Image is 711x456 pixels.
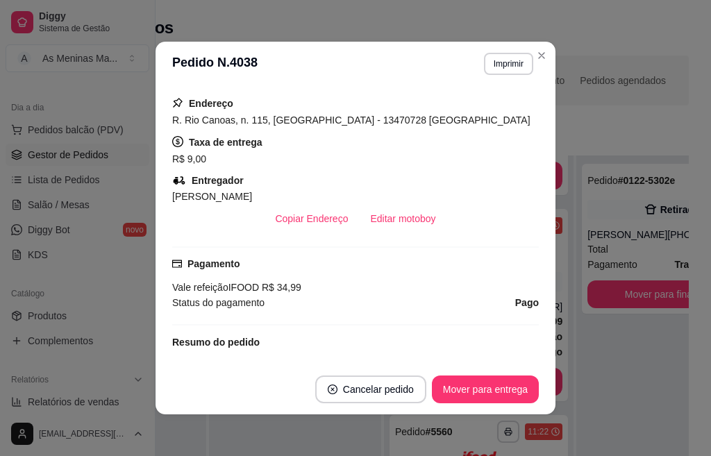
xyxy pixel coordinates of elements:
span: pushpin [172,97,183,108]
span: credit-card [172,259,182,269]
span: R. Rio Canoas, n. 115, [GEOGRAPHIC_DATA] - 13470728 [GEOGRAPHIC_DATA] [172,115,530,126]
button: close-circleCancelar pedido [315,375,426,403]
span: R$ 9,00 [172,153,206,164]
button: Mover para entrega [432,375,539,403]
strong: Entregador [192,175,244,186]
span: dollar [172,136,183,147]
button: Close [530,44,553,67]
h3: Pedido N. 4038 [172,53,258,75]
button: Copiar Endereço [264,205,359,233]
strong: Pago [515,297,539,308]
strong: Taxa de entrega [189,137,262,148]
strong: Resumo do pedido [172,337,260,348]
strong: Pagamento [187,258,240,269]
span: Vale refeição IFOOD [172,282,259,293]
span: close-circle [328,385,337,394]
span: [PERSON_NAME] [172,191,252,202]
button: Editar motoboy [359,205,446,233]
span: R$ 34,99 [259,282,301,293]
button: Imprimir [484,53,533,75]
span: Status do pagamento [172,295,265,310]
strong: Endereço [189,98,233,109]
